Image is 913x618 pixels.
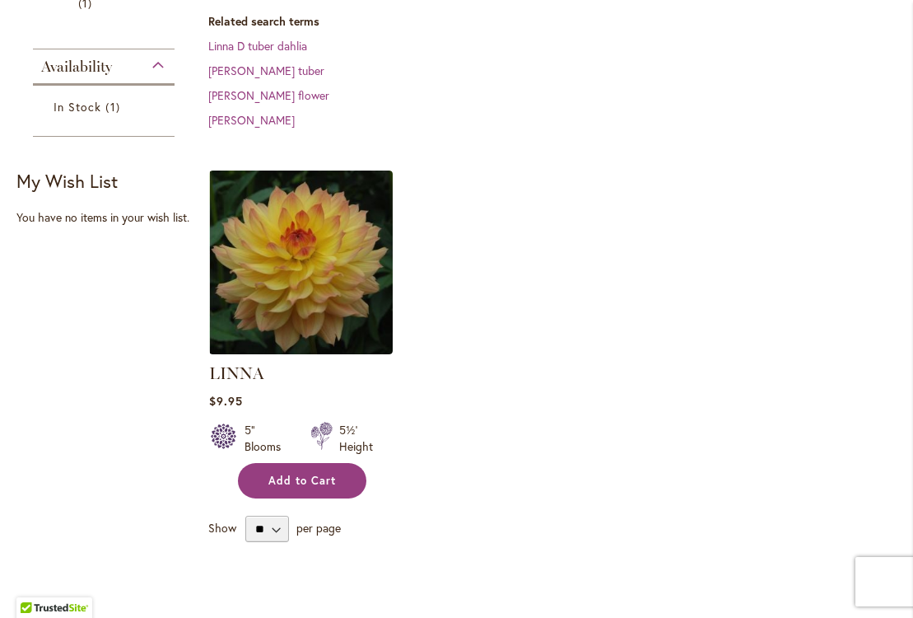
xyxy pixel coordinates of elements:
[339,422,373,455] div: 5½' Height
[245,422,291,455] div: 5" Blooms
[208,87,329,103] a: [PERSON_NAME] flower
[268,474,336,488] span: Add to Cart
[12,559,58,606] iframe: Launch Accessibility Center
[54,99,101,115] span: In Stock
[16,209,200,226] div: You have no items in your wish list.
[296,520,341,536] span: per page
[208,13,897,30] dt: Related search terms
[208,520,236,536] span: Show
[209,393,242,409] span: $9.95
[209,363,264,383] a: LINNA
[209,171,393,354] img: LINNA
[208,38,307,54] a: Linna D tuber dahlia
[105,98,123,115] span: 1
[41,58,112,76] span: Availability
[209,342,393,358] a: LINNA
[16,169,118,193] strong: My Wish List
[208,63,324,78] a: [PERSON_NAME] tuber
[208,112,295,128] a: [PERSON_NAME]
[238,463,366,499] button: Add to Cart
[54,98,158,115] a: In Stock 1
